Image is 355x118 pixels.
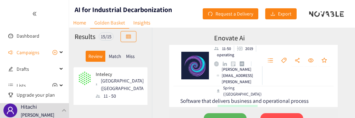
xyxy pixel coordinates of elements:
[215,10,253,18] span: Request a Delivery
[52,50,57,55] span: plus-circle
[217,85,262,97] div: Spring ([GEOGRAPHIC_DATA])
[96,92,147,100] div: 11 - 50
[180,97,309,113] span: Software that delivers business and operational process optimization for
[6,106,15,115] span: user
[126,34,131,40] span: table
[240,61,248,66] a: crunchbase
[222,66,259,85] p: [PERSON_NAME][EMAIL_ADDRESS][PERSON_NAME]
[270,11,275,17] span: download
[231,61,240,67] a: google maps
[8,50,13,55] span: sound
[96,77,147,92] div: [GEOGRAPHIC_DATA] ([GEOGRAPHIC_DATA])
[278,10,291,18] span: Export
[17,62,57,76] span: Drafts
[21,102,37,111] p: Hitachi
[8,92,13,97] span: trophy
[223,62,231,66] a: linkedin
[129,17,154,28] a: Insights
[203,8,258,19] button: redoRequest a Delivery
[8,83,13,88] span: unordered-list
[17,79,26,92] span: Lists
[218,105,258,114] mark: decarbonization
[52,83,57,88] span: plus-circle
[8,67,13,71] span: edit
[265,8,297,19] button: downloadExport
[121,31,136,42] button: table
[17,46,39,59] span: Campaigns
[109,53,121,59] p: Match
[90,17,129,29] a: Golden Basket
[214,61,223,66] a: website
[214,34,262,42] h2: Enovate Ai
[99,32,114,41] div: 15 / 15
[126,53,135,59] p: Miss
[243,43,355,118] div: チャットウィジェット
[78,71,92,85] img: Snapshot of the company's website
[208,11,213,17] span: redo
[96,71,143,77] p: Intelecy
[88,53,103,59] p: Review
[217,52,234,58] p: operating
[17,88,64,102] span: Upgrade your plan
[222,46,231,52] p: 11-50
[32,11,37,16] span: double-left
[181,52,209,79] img: Company Logo
[75,32,95,41] h2: Results
[17,33,39,39] a: Dashboard
[214,52,234,58] li: Status
[69,17,90,28] a: Home
[234,46,256,52] li: Founded in year
[75,5,172,14] h1: AI for Industrial Decarbonization
[214,46,234,52] li: Employees
[243,43,355,118] iframe: Chat Widget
